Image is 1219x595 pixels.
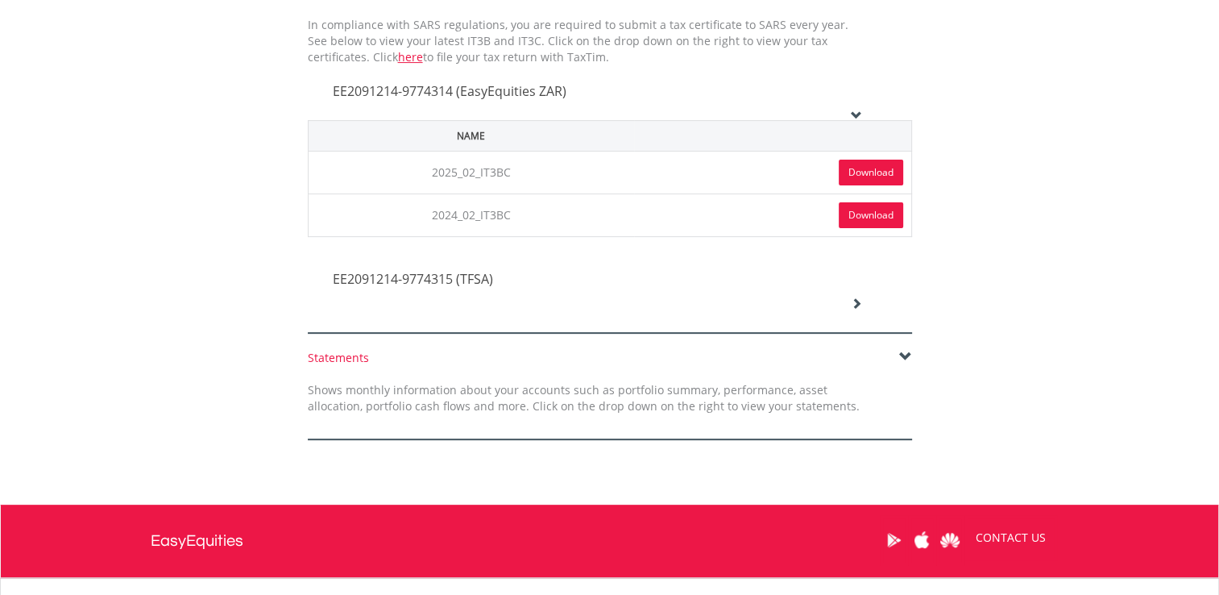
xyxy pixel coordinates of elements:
span: Click to file your tax return with TaxTim. [373,49,609,64]
a: CONTACT US [964,515,1057,560]
span: EE2091214-9774315 (TFSA) [333,270,493,288]
a: Google Play [880,515,908,565]
span: EE2091214-9774314 (EasyEquities ZAR) [333,82,566,100]
a: here [398,49,423,64]
a: Huawei [936,515,964,565]
span: In compliance with SARS regulations, you are required to submit a tax certificate to SARS every y... [308,17,848,64]
th: Name [308,120,634,151]
td: 2024_02_IT3BC [308,193,634,236]
div: Statements [308,350,912,366]
td: 2025_02_IT3BC [308,151,634,193]
a: Apple [908,515,936,565]
a: Download [839,160,903,185]
div: Shows monthly information about your accounts such as portfolio summary, performance, asset alloc... [296,382,872,414]
a: Download [839,202,903,228]
a: EasyEquities [151,505,243,577]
